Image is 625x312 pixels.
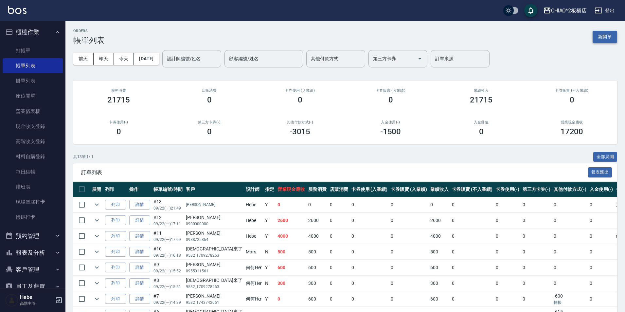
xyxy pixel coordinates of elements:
[263,244,276,260] td: N
[389,213,429,228] td: 0
[263,197,276,212] td: Y
[129,294,150,304] a: 詳情
[588,260,615,275] td: 0
[494,244,521,260] td: 0
[450,260,494,275] td: 0
[494,276,521,291] td: 0
[552,197,588,212] td: 0
[561,127,583,136] h3: 17200
[276,182,307,197] th: 營業現金應收
[494,182,521,197] th: 卡券使用(-)
[8,6,27,14] img: Logo
[588,244,615,260] td: 0
[94,53,114,65] button: 昨天
[153,237,183,243] p: 09/22 (一) 17:09
[3,164,63,179] a: 每日結帳
[128,182,152,197] th: 操作
[551,7,587,15] div: CHIAO^2板橋店
[552,182,588,197] th: 其他付款方式(-)
[353,88,428,93] h2: 卡券販賣 (入業績)
[450,213,494,228] td: 0
[186,230,242,237] div: [PERSON_NAME]
[73,29,105,33] h2: ORDERS
[3,244,63,261] button: 報表及分析
[328,244,350,260] td: 0
[429,229,450,244] td: 4000
[307,244,328,260] td: 500
[3,73,63,88] a: 掛單列表
[389,291,429,307] td: 0
[186,252,242,258] p: 9582_1709278263
[524,4,537,17] button: save
[186,300,242,305] p: 9582_1743742061
[186,246,242,252] div: [DEMOGRAPHIC_DATA]來了
[5,294,18,307] img: Person
[207,127,212,136] h3: 0
[350,197,389,212] td: 0
[81,169,588,176] span: 訂單列表
[105,247,126,257] button: 列印
[494,260,521,275] td: 0
[307,291,328,307] td: 600
[534,120,609,124] h2: 營業現金應收
[172,88,247,93] h2: 店販消費
[494,229,521,244] td: 0
[541,4,590,17] button: CHIAO^2板橋店
[186,277,242,284] div: [DEMOGRAPHIC_DATA]來了
[92,247,102,257] button: expand row
[186,221,242,227] p: 0900000000
[152,244,184,260] td: #10
[389,244,429,260] td: 0
[470,95,493,104] h3: 21715
[152,229,184,244] td: #11
[186,284,242,290] p: 9582_1709278263
[186,202,242,208] p: [PERSON_NAME]
[244,229,264,244] td: Hebe
[105,278,126,288] button: 列印
[588,291,615,307] td: 0
[153,300,183,305] p: 09/22 (一) 14:39
[570,95,574,104] h3: 0
[494,213,521,228] td: 0
[592,5,617,17] button: 登出
[73,154,94,160] p: 共 13 筆, 1 / 1
[244,197,264,212] td: Hebe
[186,268,242,274] p: 0955011561
[262,88,337,93] h2: 卡券使用 (入業績)
[3,278,63,295] button: 員工及薪資
[73,36,105,45] h3: 帳單列表
[92,200,102,210] button: expand row
[244,291,264,307] td: 何何Her
[593,33,617,40] a: 新開單
[450,244,494,260] td: 0
[92,215,102,225] button: expand row
[153,284,183,290] p: 09/22 (一) 15:51
[521,229,552,244] td: 0
[276,260,307,275] td: 600
[3,210,63,225] a: 掃碼打卡
[105,231,126,241] button: 列印
[184,182,244,197] th: 客戶
[415,53,425,64] button: Open
[552,244,588,260] td: 0
[429,260,450,275] td: 600
[534,88,609,93] h2: 卡券販賣 (不入業績)
[114,53,134,65] button: 今天
[554,300,586,305] p: 轉帳
[263,213,276,228] td: Y
[105,200,126,210] button: 列印
[3,104,63,119] a: 營業儀表板
[153,205,183,211] p: 09/22 (一) 21:49
[152,276,184,291] td: #8
[263,182,276,197] th: 指定
[521,197,552,212] td: 0
[429,291,450,307] td: 600
[73,53,94,65] button: 前天
[116,127,121,136] h3: 0
[276,291,307,307] td: 0
[328,276,350,291] td: 0
[521,213,552,228] td: 0
[186,214,242,221] div: [PERSON_NAME]
[276,229,307,244] td: 4000
[81,88,156,93] h3: 服務消費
